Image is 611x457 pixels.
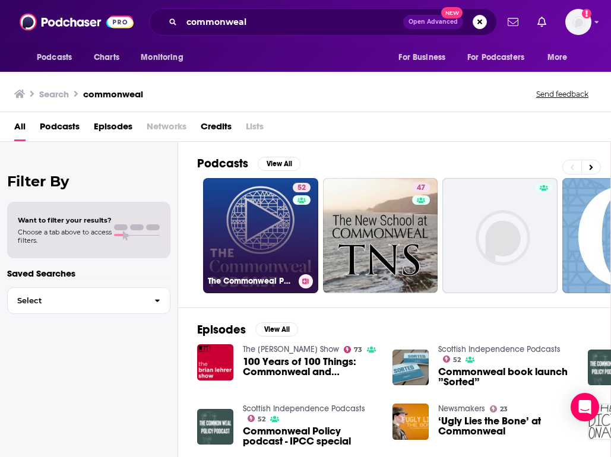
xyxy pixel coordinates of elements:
a: 47 [412,183,430,192]
span: Open Advanced [409,19,458,25]
button: Send feedback [533,89,592,99]
h2: Episodes [197,322,246,337]
a: 52 [293,183,311,192]
h2: Filter By [7,173,170,190]
span: Select [8,297,145,304]
span: 47 [417,182,425,194]
button: Select [7,287,170,314]
img: Commonweal Policy podcast - IPCC special [197,409,233,445]
span: Networks [147,117,186,141]
span: 23 [500,407,508,412]
a: 52 [248,415,266,422]
button: View All [255,322,298,337]
input: Search podcasts, credits, & more... [182,12,403,31]
a: Show notifications dropdown [533,12,551,32]
span: Monitoring [141,49,183,66]
a: Credits [201,117,232,141]
button: open menu [390,46,460,69]
a: Podcasts [40,117,80,141]
a: All [14,117,26,141]
span: Choose a tab above to access filters. [18,228,112,245]
a: Episodes [94,117,132,141]
img: 100 Years of 100 Things: Commonweal and American Catholicism [197,344,233,380]
span: 52 [453,357,461,363]
a: Charts [86,46,126,69]
span: Charts [94,49,119,66]
a: 47 [323,178,438,293]
h3: Search [39,88,69,100]
span: New [441,7,463,18]
a: Commonweal Policy podcast - IPCC special [243,426,378,446]
span: Podcasts [37,49,72,66]
div: Search podcasts, credits, & more... [149,8,497,36]
a: 52The Commonweal Podcast [203,178,318,293]
svg: Add a profile image [582,9,591,18]
a: 23 [490,405,508,412]
span: Lists [246,117,264,141]
button: open menu [539,46,582,69]
h3: The Commonweal Podcast [208,276,294,286]
span: 52 [258,417,265,422]
span: 52 [297,182,306,194]
button: Show profile menu [565,9,591,35]
button: open menu [29,46,87,69]
a: Scottish Independence Podcasts [438,344,561,354]
div: Open Intercom Messenger [571,393,599,421]
span: 73 [354,347,362,353]
a: Newsmakers [438,404,485,414]
span: More [547,49,568,66]
img: User Profile [565,9,591,35]
a: Scottish Independence Podcasts [243,404,365,414]
a: Show notifications dropdown [503,12,523,32]
a: 73 [344,346,363,353]
p: Saved Searches [7,268,170,279]
img: Commonweal book launch ”Sorted” [392,350,429,386]
a: ‘Ugly Lies the Bone’ at Commonweal [438,416,574,436]
button: Open AdvancedNew [403,15,463,29]
h3: commonweal [83,88,143,100]
button: View All [258,157,300,171]
a: 52 [443,356,461,363]
a: The Brian Lehrer Show [243,344,339,354]
img: ‘Ugly Lies the Bone’ at Commonweal [392,404,429,440]
span: Want to filter your results? [18,216,112,224]
span: For Podcasters [467,49,524,66]
span: For Business [398,49,445,66]
span: 100 Years of 100 Things: Commonweal and American [DEMOGRAPHIC_DATA] [243,357,378,377]
a: PodcastsView All [197,156,300,171]
h2: Podcasts [197,156,248,171]
a: EpisodesView All [197,322,298,337]
span: Logged in as shcarlos [565,9,591,35]
img: Podchaser - Follow, Share and Rate Podcasts [20,11,134,33]
button: open menu [132,46,198,69]
a: Commonweal book launch ”Sorted” [438,367,574,387]
button: open menu [460,46,542,69]
a: 100 Years of 100 Things: Commonweal and American Catholicism [243,357,378,377]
